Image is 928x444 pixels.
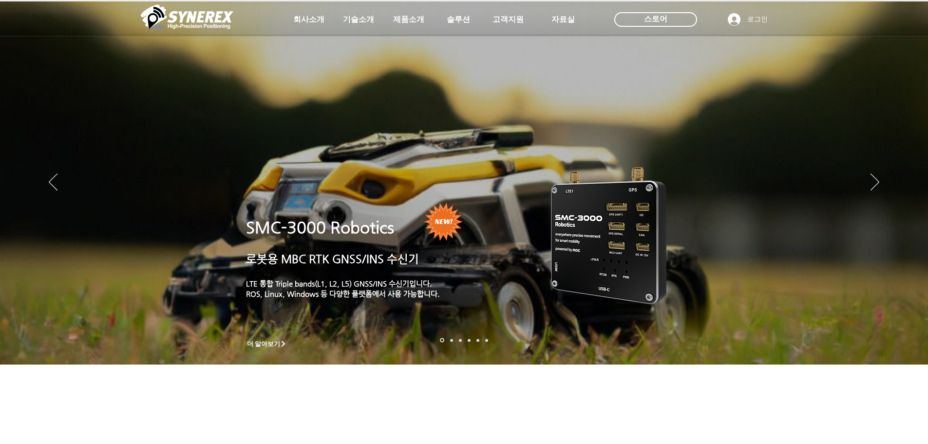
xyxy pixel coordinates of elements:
a: SMC-3000 Robotics [246,218,394,237]
a: 솔루션 [434,10,483,29]
a: 회사소개 [284,10,333,29]
span: 제품소개 [393,15,424,25]
span: 고객지원 [492,15,524,25]
img: 씨너렉스_White_simbol_대지 1.png [141,2,233,32]
a: 로봇용 MBC RTK GNSS/INS 수신기 [246,252,419,265]
button: 이전 [49,174,57,192]
span: 스토어 [644,14,667,24]
a: 정밀농업 [485,339,488,342]
a: 자료실 [539,10,587,29]
a: 드론 8 - SMC 2000 [450,339,453,342]
a: 로봇- SMC 2000 [440,338,444,343]
div: 스토어 [614,12,697,27]
nav: 슬라이드 [437,338,491,343]
a: 자율주행 [468,339,471,342]
a: ROS, Linux, Windows 등 다양한 플랫폼에서 사용 가능합니다. [246,290,440,298]
a: 더 알아보기 [243,338,291,350]
span: 로그인 [744,15,771,24]
button: 다음 [871,174,879,192]
span: 더 알아보기 [247,340,281,348]
img: KakaoTalk_20241224_155801212.png [537,153,681,316]
span: 기술소개 [343,15,374,25]
a: 측량 IoT [459,339,462,342]
button: 로그인 [721,10,775,29]
a: 고객지원 [484,10,532,29]
span: 회사소개 [293,15,324,25]
a: 로봇 [476,339,479,342]
a: LTE 통합 Triple bands(L1, L2, L5) GNSS/INS 수신기입니다. [246,279,432,288]
span: 자료실 [551,15,575,25]
a: 기술소개 [334,10,383,29]
span: 솔루션 [447,15,470,25]
a: 제품소개 [384,10,433,29]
